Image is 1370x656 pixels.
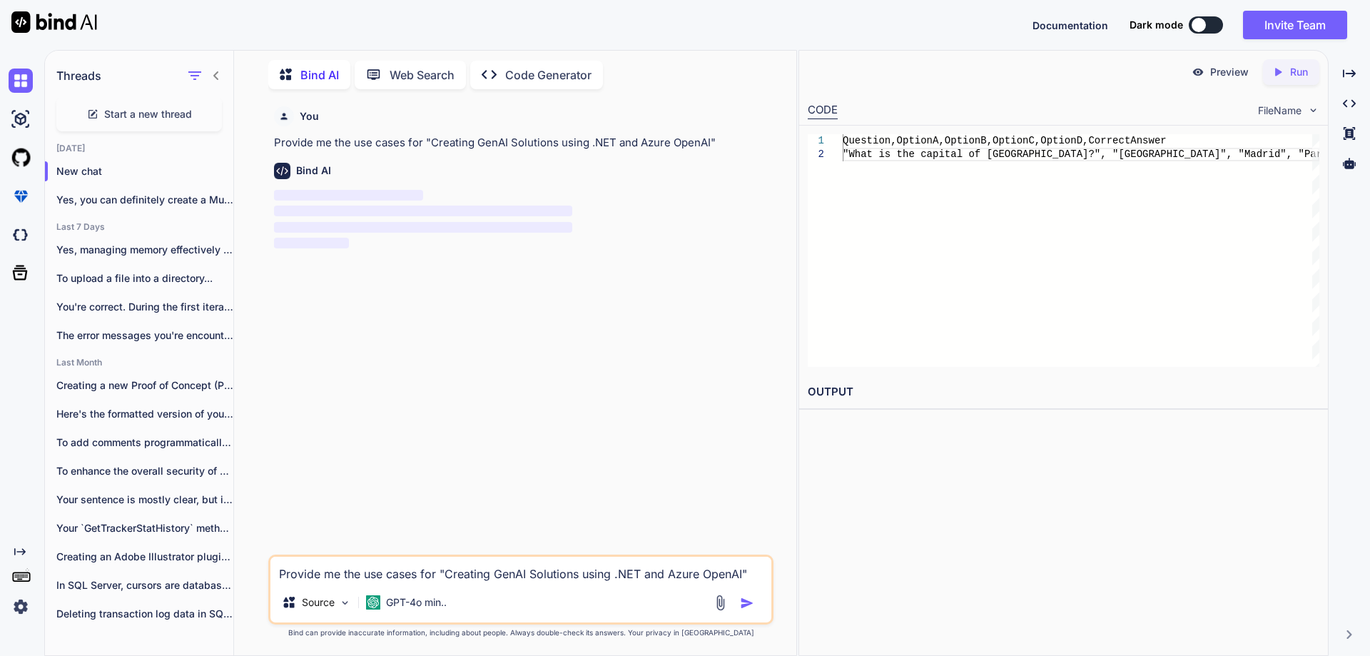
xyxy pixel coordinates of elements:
[1307,104,1319,116] img: chevron down
[56,271,233,286] p: To upload a file into a directory...
[296,163,331,178] h6: Bind AI
[45,143,233,154] h2: [DATE]
[799,375,1328,409] h2: OUTPUT
[274,206,572,216] span: ‌
[9,69,33,93] img: chat
[56,493,233,507] p: Your sentence is mostly clear, but it...
[300,66,339,84] p: Bind AI
[56,407,233,421] p: Here's the formatted version of your stored...
[9,595,33,619] img: settings
[104,107,192,121] span: Start a new thread
[843,148,1257,160] span: "What is the capital of [GEOGRAPHIC_DATA]?", "[GEOGRAPHIC_DATA]", "Ma
[386,595,447,610] p: GPT-4o min..
[9,146,33,170] img: githubLight
[56,521,233,535] p: Your `GetTrackerStatHistory` method is functional, but there...
[808,134,824,148] div: 1
[1125,135,1167,146] span: tAnswer
[808,102,838,119] div: CODE
[1290,65,1308,79] p: Run
[268,627,773,638] p: Bind can provide inaccurate information, including about people. Always double-check its answers....
[274,238,348,248] span: ‌
[56,300,233,314] p: You're correct. During the first iteration of...
[56,328,233,343] p: The error messages you're encountering suggest that...
[56,243,233,257] p: Yes, managing memory effectively is crucial in...
[45,221,233,233] h2: Last 7 Days
[56,378,233,393] p: Creating a new Proof of Concept (POC)...
[390,66,455,84] p: Web Search
[56,578,233,592] p: In SQL Server, cursors are database objects...
[843,135,1125,146] span: Question,OptionA,OptionB,OptionC,OptionD,Correc
[1258,104,1301,118] span: FileName
[300,109,319,123] h6: You
[274,190,423,201] span: ‌
[740,596,754,610] img: icon
[1032,19,1108,31] span: Documentation
[56,193,233,207] p: Yes, you can definitely create a Multipl...
[56,164,233,178] p: New chat
[1032,18,1108,33] button: Documentation
[9,107,33,131] img: ai-studio
[274,222,572,233] span: ‌
[712,595,729,611] img: attachment
[366,595,380,610] img: GPT-4o mini
[56,550,233,564] p: Creating an Adobe Illustrator plugin using ExtendScript...
[56,67,101,84] h1: Threads
[56,435,233,450] p: To add comments programmatically in Google Docs...
[339,597,351,609] img: Pick Models
[56,607,233,621] p: Deleting transaction log data in SQL Server...
[274,135,771,151] p: Provide me the use cases for "Creating GenAI Solutions using .NET and Azure OpenAI"
[1130,18,1183,32] span: Dark mode
[1243,11,1347,39] button: Invite Team
[56,464,233,478] p: To enhance the overall security of your...
[9,223,33,247] img: darkCloudIdeIcon
[1210,65,1249,79] p: Preview
[1192,66,1204,79] img: preview
[808,148,824,161] div: 2
[505,66,592,84] p: Code Generator
[45,357,233,368] h2: Last Month
[9,184,33,208] img: premium
[11,11,97,33] img: Bind AI
[302,595,335,610] p: Source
